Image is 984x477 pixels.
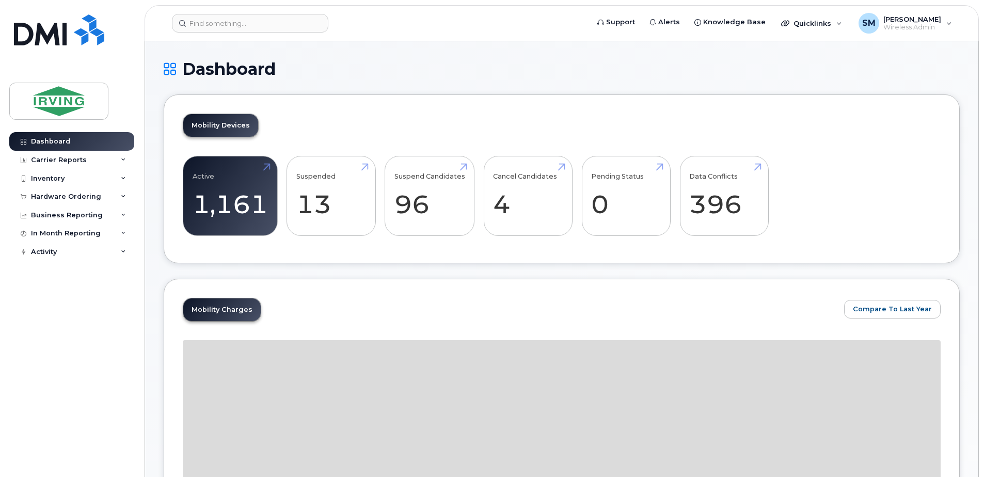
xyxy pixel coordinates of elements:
a: Mobility Charges [183,298,261,321]
a: Data Conflicts 396 [689,162,759,230]
a: Cancel Candidates 4 [493,162,563,230]
span: Compare To Last Year [853,304,932,314]
h1: Dashboard [164,60,960,78]
a: Active 1,161 [193,162,268,230]
a: Suspended 13 [296,162,366,230]
a: Pending Status 0 [591,162,661,230]
button: Compare To Last Year [844,300,941,319]
a: Suspend Candidates 96 [394,162,465,230]
a: Mobility Devices [183,114,258,137]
